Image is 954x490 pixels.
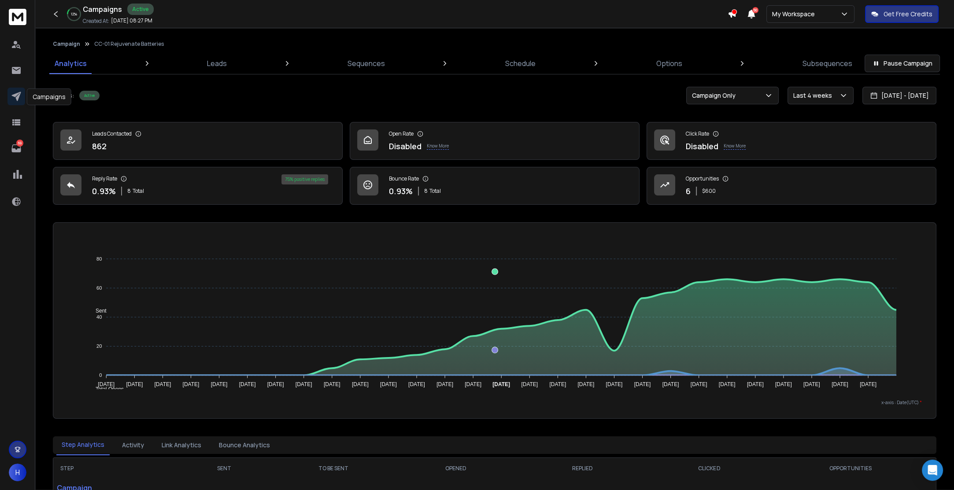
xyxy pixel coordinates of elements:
[686,185,691,197] p: 6
[7,140,25,157] a: 69
[117,435,149,455] button: Activity
[389,185,413,197] p: 0.93 %
[267,381,284,387] tspan: [DATE]
[98,381,115,387] tspan: [DATE]
[465,381,481,387] tspan: [DATE]
[111,17,152,24] p: [DATE] 08:27 PM
[133,188,144,195] span: Total
[389,140,422,152] p: Disabled
[27,88,71,105] div: Campaigns
[718,381,735,387] tspan: [DATE]
[92,185,116,197] p: 0.93 %
[647,167,936,205] a: Opportunities6$600
[634,381,651,387] tspan: [DATE]
[686,175,719,182] p: Opportunities
[427,143,449,150] p: Know More
[500,53,541,74] a: Schedule
[512,458,653,479] th: REPLIED
[865,55,940,72] button: Pause Campaign
[266,458,400,479] th: TO BE SENT
[71,11,77,17] p: 12 %
[577,381,594,387] tspan: [DATE]
[724,143,746,150] p: Know More
[53,167,343,205] a: Reply Rate0.93%8Total75% positive replies
[772,10,818,18] p: My Workspace
[53,122,343,160] a: Leads Contacted862
[803,381,820,387] tspan: [DATE]
[323,381,340,387] tspan: [DATE]
[775,381,791,387] tspan: [DATE]
[202,53,232,74] a: Leads
[802,58,852,69] p: Subsequences
[214,435,275,455] button: Bounce Analytics
[96,314,101,320] tspan: 40
[127,4,154,15] div: Active
[127,188,131,195] span: 8
[350,167,640,205] a: Bounce Rate0.93%8Total
[380,381,396,387] tspan: [DATE]
[67,399,922,406] p: x-axis : Date(UTC)
[126,381,143,387] tspan: [DATE]
[651,53,688,74] a: Options
[154,381,171,387] tspan: [DATE]
[9,464,26,481] button: H
[389,130,414,137] p: Open Rate
[342,53,390,74] a: Sequences
[647,122,936,160] a: Click RateDisabledKnow More
[702,188,716,195] p: $ 600
[83,4,122,15] h1: Campaigns
[922,460,943,481] div: Open Intercom Messenger
[860,381,876,387] tspan: [DATE]
[207,58,227,69] p: Leads
[99,372,102,378] tspan: 0
[182,381,199,387] tspan: [DATE]
[89,308,107,314] span: Sent
[656,58,682,69] p: Options
[92,175,117,182] p: Reply Rate
[348,58,385,69] p: Sequences
[49,53,92,74] a: Analytics
[831,381,848,387] tspan: [DATE]
[793,91,836,100] p: Last 4 weeks
[436,381,453,387] tspan: [DATE]
[55,58,87,69] p: Analytics
[89,386,124,392] span: Total Opens
[408,381,425,387] tspan: [DATE]
[505,58,536,69] p: Schedule
[429,188,441,195] span: Total
[492,381,510,387] tspan: [DATE]
[865,5,939,23] button: Get Free Credits
[747,381,763,387] tspan: [DATE]
[662,381,679,387] tspan: [DATE]
[96,343,101,349] tspan: 20
[521,381,538,387] tspan: [DATE]
[83,18,109,25] p: Created At:
[96,256,101,262] tspan: 80
[400,458,512,479] th: OPENED
[765,458,936,479] th: OPPORTUNITIES
[653,458,765,479] th: CLICKED
[686,140,718,152] p: Disabled
[239,381,255,387] tspan: [DATE]
[56,435,110,455] button: Step Analytics
[389,175,419,182] p: Bounce Rate
[96,285,101,291] tspan: 60
[690,381,707,387] tspan: [DATE]
[156,435,207,455] button: Link Analytics
[281,174,328,184] div: 75 % positive replies
[884,10,932,18] p: Get Free Credits
[295,381,312,387] tspan: [DATE]
[686,130,709,137] p: Click Rate
[350,122,640,160] a: Open RateDisabledKnow More
[79,91,100,100] div: Active
[606,381,622,387] tspan: [DATE]
[94,41,164,48] p: CC-01 Rejuvenate Batteries
[53,41,80,48] button: Campaign
[862,87,936,104] button: [DATE] - [DATE]
[351,381,368,387] tspan: [DATE]
[53,458,181,479] th: STEP
[424,188,428,195] span: 8
[92,140,107,152] p: 862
